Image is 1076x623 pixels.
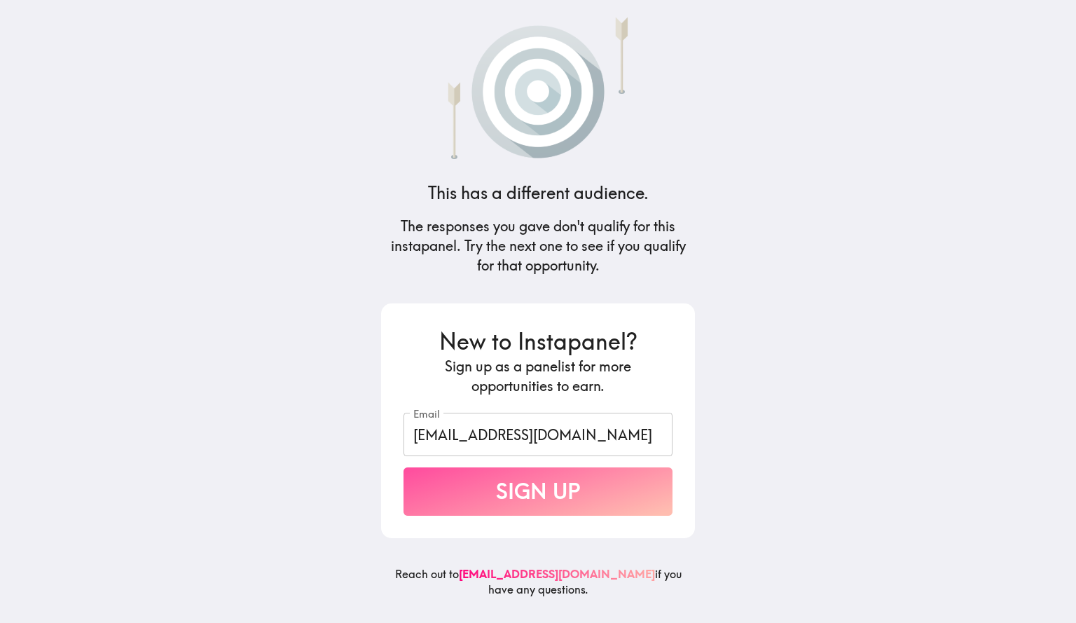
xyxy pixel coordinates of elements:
[381,566,695,609] h6: Reach out to if you have any questions.
[403,467,672,516] button: Sign Up
[403,326,672,357] h3: New to Instapanel?
[381,217,695,275] h5: The responses you gave don't qualify for this instapanel. Try the next one to see if you qualify ...
[413,406,440,422] label: Email
[459,567,655,581] a: [EMAIL_ADDRESS][DOMAIN_NAME]
[428,182,649,205] h4: This has a different audience.
[403,357,672,396] h5: Sign up as a panelist for more opportunities to earn.
[413,11,663,159] img: Arrows that have missed a target.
